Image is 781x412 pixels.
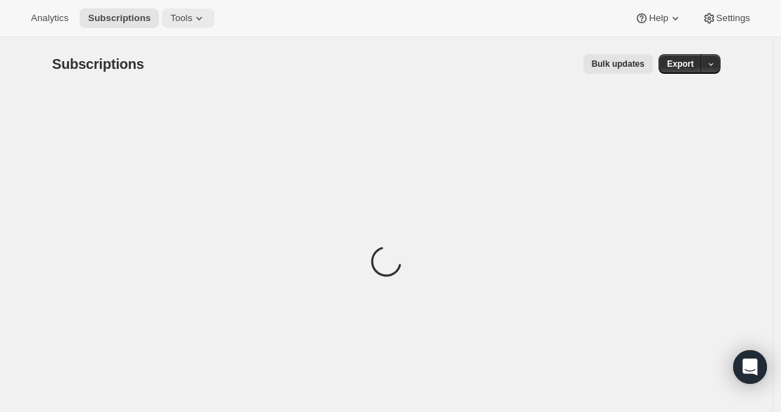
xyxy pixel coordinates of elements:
button: Analytics [23,8,77,28]
span: Settings [716,13,750,24]
span: Subscriptions [52,56,144,72]
button: Export [659,54,702,74]
span: Export [667,58,694,70]
span: Subscriptions [88,13,151,24]
button: Subscriptions [80,8,159,28]
span: Analytics [31,13,68,24]
button: Bulk updates [583,54,653,74]
button: Settings [694,8,758,28]
span: Tools [170,13,192,24]
button: Help [626,8,690,28]
button: Tools [162,8,215,28]
span: Bulk updates [592,58,645,70]
span: Help [649,13,668,24]
div: Open Intercom Messenger [733,350,767,384]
